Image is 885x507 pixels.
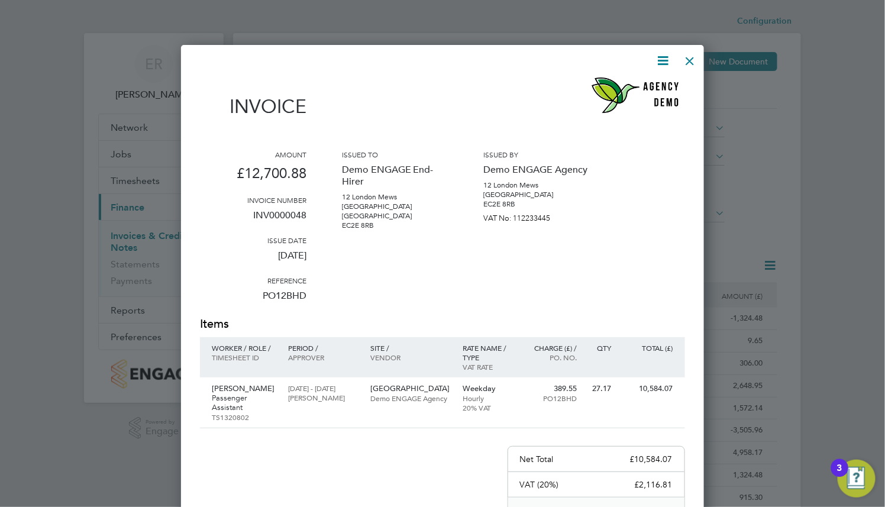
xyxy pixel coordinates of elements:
p: QTY [589,343,611,353]
p: PO12BHD [526,393,577,403]
p: [PERSON_NAME] [212,384,276,393]
button: Open Resource Center, 3 new notifications [838,460,876,498]
p: Demo ENGAGE End-Hirer [342,159,448,192]
p: TS1320802 [212,412,276,422]
p: [DATE] - [DATE] [288,383,358,393]
h2: Items [200,316,685,332]
p: [GEOGRAPHIC_DATA] [342,202,448,211]
p: [DATE] [200,245,306,276]
p: 389.55 [526,384,577,393]
h3: Issued to [342,150,448,159]
p: EC2E 8RB [342,221,448,230]
p: Rate name / type [463,343,514,362]
h3: Amount [200,150,306,159]
h3: Issue date [200,235,306,245]
p: [GEOGRAPHIC_DATA] [371,384,451,393]
p: Worker / Role / [212,343,276,353]
p: Timesheet ID [212,353,276,362]
p: Passenger Assistant [212,393,276,412]
p: £12,700.88 [200,159,306,195]
p: Weekday [463,384,514,393]
p: Hourly [463,393,514,403]
h3: Reference [200,276,306,285]
p: Demo ENGAGE Agency [371,393,451,403]
p: VAT No: 112233445 [484,209,590,223]
p: Period / [288,343,358,353]
div: 3 [837,468,842,483]
p: Approver [288,353,358,362]
p: 12 London Mews [484,180,590,190]
p: 27.17 [589,384,611,393]
p: VAT rate [463,362,514,372]
p: £2,116.81 [635,479,673,490]
p: Vendor [371,353,451,362]
p: [GEOGRAPHIC_DATA] [484,190,590,199]
img: engagetech3-logo-remittance.png [586,77,685,113]
h3: Invoice number [200,195,306,205]
p: 20% VAT [463,403,514,412]
p: 12 London Mews [342,192,448,202]
p: EC2E 8RB [484,199,590,209]
p: PO12BHD [200,285,306,316]
p: Charge (£) / [526,343,577,353]
p: [GEOGRAPHIC_DATA] [342,211,448,221]
p: INV0000048 [200,205,306,235]
p: VAT (20%) [520,479,559,490]
p: Demo ENGAGE Agency [484,159,590,180]
p: 10,584.07 [623,384,673,393]
p: Net Total [520,454,554,464]
p: [PERSON_NAME] [288,393,358,402]
p: Total (£) [623,343,673,353]
p: Site / [371,343,451,353]
p: Po. No. [526,353,577,362]
p: £10,584.07 [630,454,673,464]
h3: Issued by [484,150,590,159]
h1: Invoice [200,95,306,118]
